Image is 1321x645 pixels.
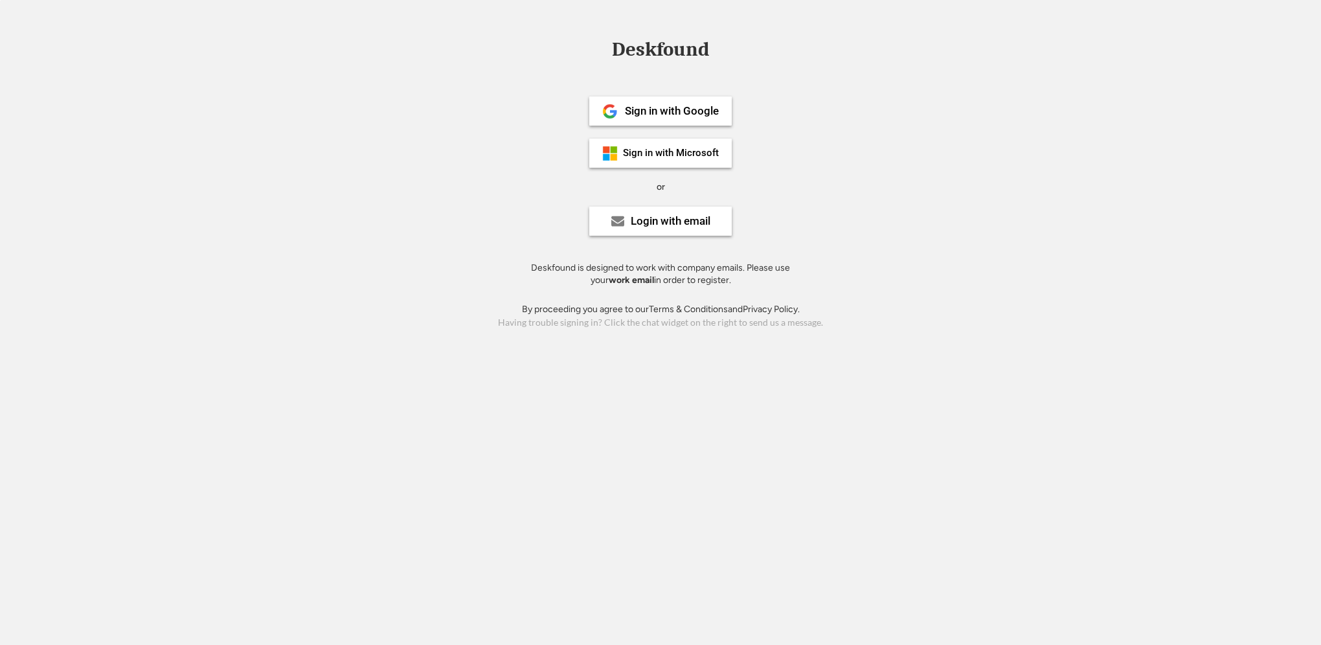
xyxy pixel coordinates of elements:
[657,181,665,194] div: or
[602,104,618,119] img: 1024px-Google__G__Logo.svg.png
[522,303,800,316] div: By proceeding you agree to our and
[605,40,716,60] div: Deskfound
[631,216,710,227] div: Login with email
[623,148,719,158] div: Sign in with Microsoft
[649,304,728,315] a: Terms & Conditions
[743,304,800,315] a: Privacy Policy.
[625,106,719,117] div: Sign in with Google
[515,262,806,287] div: Deskfound is designed to work with company emails. Please use your in order to register.
[602,146,618,161] img: ms-symbollockup_mssymbol_19.png
[609,275,654,286] strong: work email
